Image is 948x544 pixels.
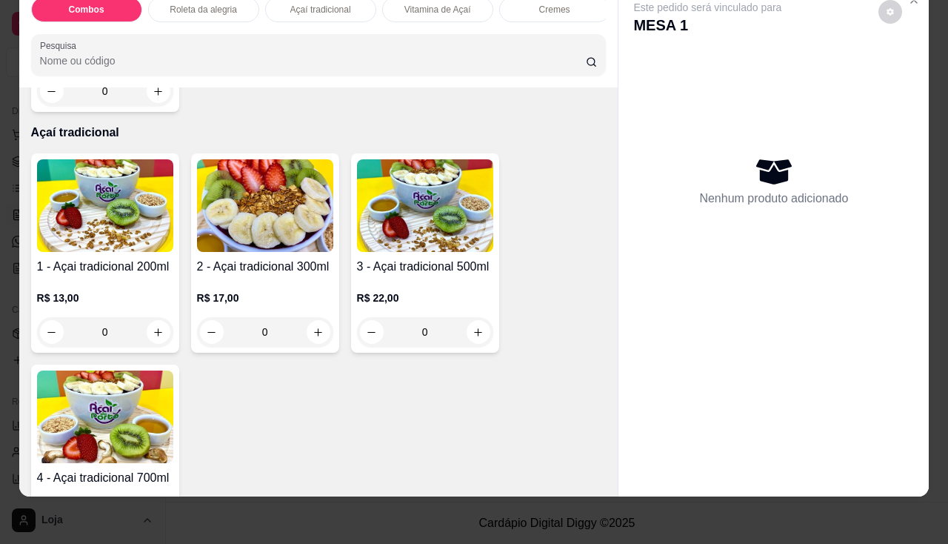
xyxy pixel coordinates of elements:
[197,291,333,305] p: R$ 17,00
[40,53,586,68] input: Pesquisa
[37,469,173,487] h4: 4 - Açai tradicional 700ml
[539,4,570,16] p: Cremes
[170,4,237,16] p: Roleta da alegria
[37,258,173,276] h4: 1 - Açai tradicional 200ml
[404,4,471,16] p: Vitamina de Açaí
[69,4,104,16] p: Combos
[37,159,173,252] img: product-image
[699,190,848,208] p: Nenhum produto adicionado
[357,258,493,276] h4: 3 - Açai tradicional 500ml
[197,258,333,276] h4: 2 - Açai tradicional 300ml
[37,291,173,305] p: R$ 13,00
[40,39,81,52] label: Pesquisa
[37,371,173,463] img: product-image
[357,159,493,252] img: product-image
[357,291,493,305] p: R$ 22,00
[633,15,781,36] p: MESA 1
[31,124,607,142] p: Açaí tradicional
[290,4,351,16] p: Açaí tradicional
[197,159,333,252] img: product-image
